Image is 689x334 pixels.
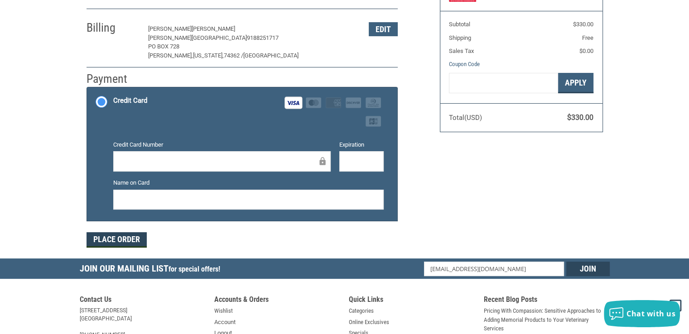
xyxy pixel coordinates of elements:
input: Email [424,262,564,276]
h2: Billing [87,20,140,35]
a: Pricing With Compassion: Sensitive Approaches to Adding Memorial Products to Your Veterinary Serv... [484,306,610,333]
a: Account [214,318,236,327]
span: $330.00 [567,113,593,122]
h5: Contact Us [80,295,206,306]
a: Coupon Code [449,61,480,67]
span: 74362 / [224,52,243,59]
button: Edit [369,22,398,36]
span: for special offers! [169,265,220,273]
button: Chat with us [604,300,680,327]
button: Place Order [87,232,147,248]
label: Expiration [339,140,384,149]
span: [PERSON_NAME][GEOGRAPHIC_DATA] [148,34,247,41]
span: $330.00 [573,21,593,28]
h5: Join Our Mailing List [80,258,225,282]
div: Credit Card [113,93,147,108]
span: PO Box 728 [148,43,179,50]
span: [PERSON_NAME] [192,25,235,32]
a: Online Exclusives [349,318,389,327]
label: Name on Card [113,178,384,187]
span: [US_STATE], [193,52,224,59]
input: Join [566,262,610,276]
h5: Recent Blog Posts [484,295,610,306]
span: Subtotal [449,21,470,28]
h5: Quick Links [349,295,475,306]
span: Shipping [449,34,471,41]
span: Sales Tax [449,48,474,54]
span: [GEOGRAPHIC_DATA] [243,52,299,59]
a: Categories [349,306,374,315]
span: $0.00 [579,48,593,54]
button: Apply [558,73,593,93]
span: Total (USD) [449,114,482,122]
span: Chat with us [626,309,675,319]
label: Credit Card Number [113,140,331,149]
input: Gift Certificate or Coupon Code [449,73,558,93]
span: Free [582,34,593,41]
span: [PERSON_NAME] [148,25,192,32]
a: Wishlist [214,306,233,315]
span: 9188251717 [247,34,279,41]
h2: Payment [87,72,140,86]
h5: Accounts & Orders [214,295,340,306]
span: [PERSON_NAME], [148,52,193,59]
